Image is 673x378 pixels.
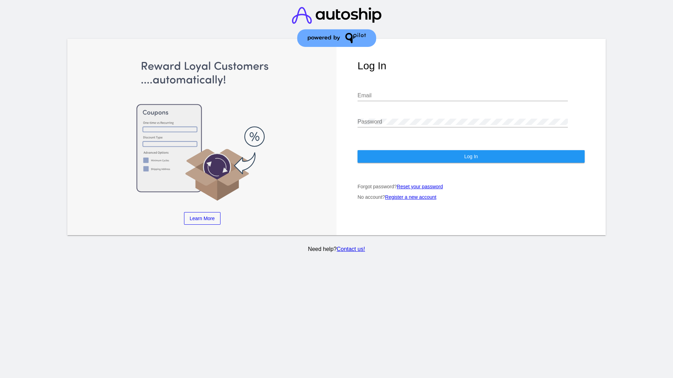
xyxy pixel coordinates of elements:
[358,184,585,189] p: Forgot password?
[89,60,316,202] img: Apply Coupons Automatically to Scheduled Orders with QPilot
[358,194,585,200] p: No account?
[397,184,443,189] a: Reset your password
[464,154,478,159] span: Log In
[190,216,215,221] span: Learn More
[184,212,220,225] a: Learn More
[385,194,436,200] a: Register a new account
[358,92,568,99] input: Email
[66,246,607,252] p: Need help?
[358,150,585,163] button: Log In
[336,246,365,252] a: Contact us!
[358,60,585,72] h1: Log In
